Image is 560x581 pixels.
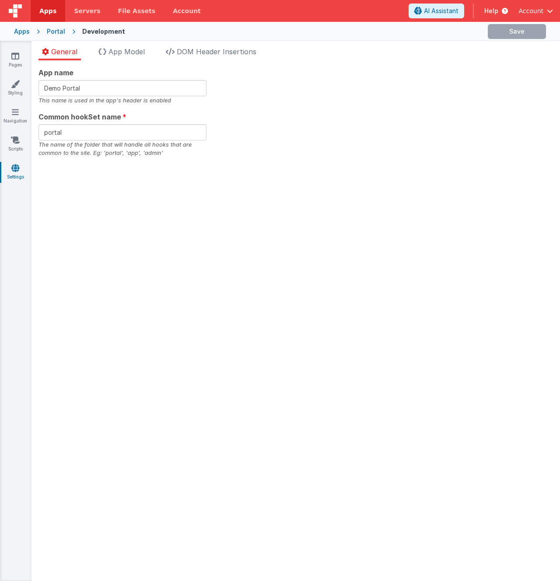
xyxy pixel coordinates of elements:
[518,7,553,15] button: Account
[409,3,464,18] button: AI Assistant
[177,47,256,56] span: DOM Header Insertions
[38,67,73,78] span: App name
[38,112,121,122] span: Common hookSet name
[424,7,458,15] span: AI Assistant
[108,47,145,56] span: App Model
[38,140,206,157] div: The name of the folder that will handle all hooks that are common to the site. Eg: 'portal', 'app...
[51,47,77,56] span: General
[14,27,30,36] div: Apps
[39,7,56,15] span: Apps
[518,7,543,15] span: Account
[118,7,156,15] span: File Assets
[488,24,546,39] button: Save
[484,7,498,15] span: Help
[82,27,125,36] div: Development
[47,27,65,36] div: Portal
[74,7,100,15] span: Servers
[38,96,206,105] div: This name is used in the app's header is enabled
